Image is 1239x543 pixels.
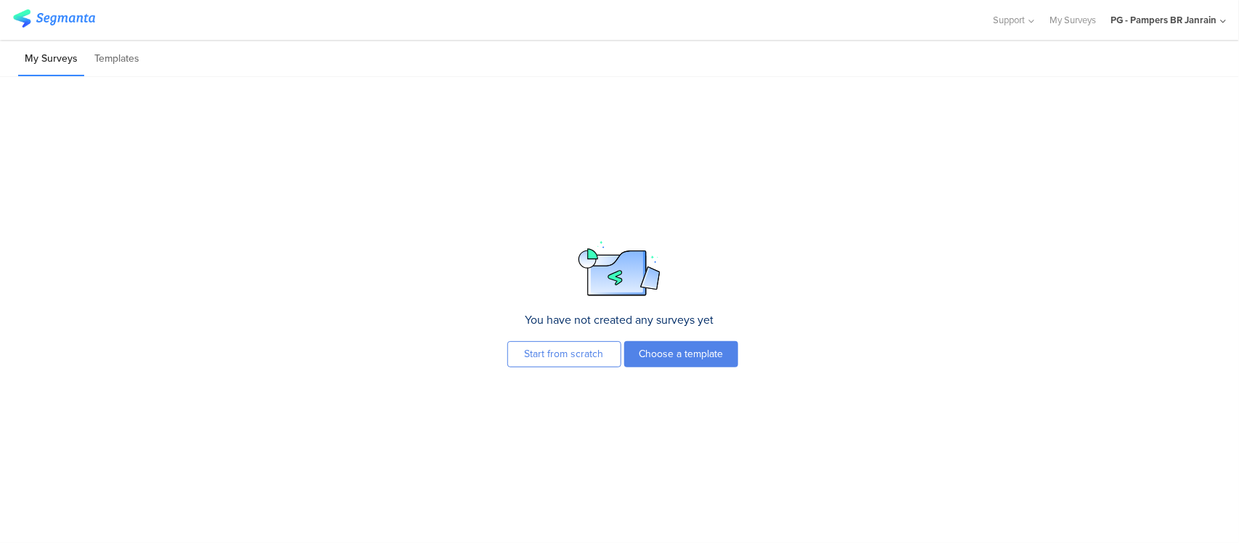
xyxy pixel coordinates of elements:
[511,311,729,328] div: You have not created any surveys yet
[88,42,146,76] li: Templates
[1111,13,1216,27] div: PG - Pampers BR Janrain
[507,341,621,367] button: Start from scratch
[13,9,95,28] img: segmanta logo
[578,239,662,297] img: empty-state-icon.svg
[994,13,1026,27] span: Support
[18,42,84,76] li: My Surveys
[624,341,738,367] button: Choose a template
